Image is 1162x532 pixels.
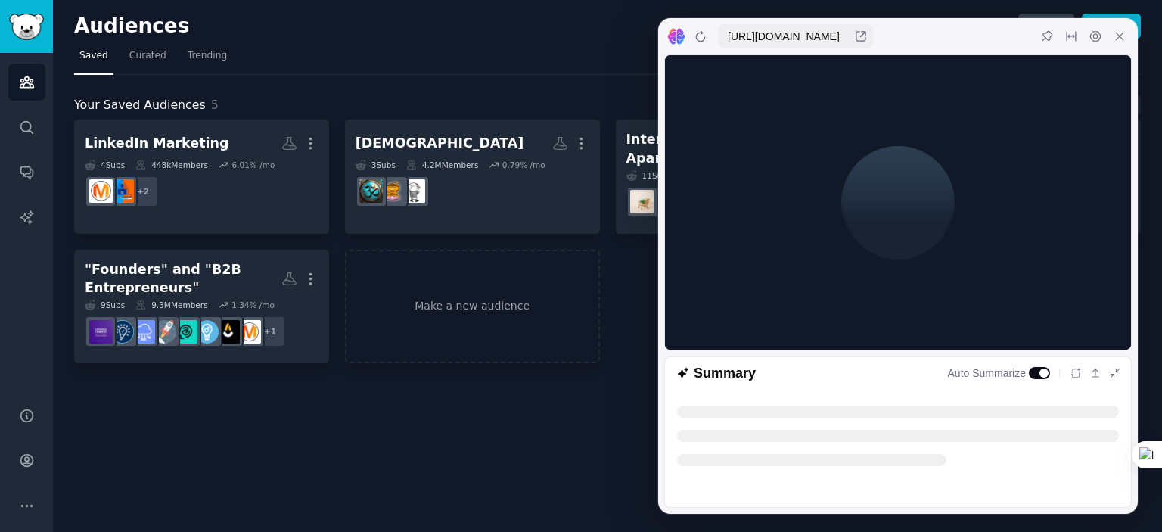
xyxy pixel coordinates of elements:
[110,179,134,203] img: DigitalMarketingHack
[132,320,155,344] img: SaaS
[406,160,478,170] div: 4.2M Members
[626,170,672,181] div: 11 Sub s
[238,320,261,344] img: marketing
[402,179,425,203] img: india
[127,176,159,207] div: + 2
[110,320,134,344] img: Entrepreneurship
[135,300,207,310] div: 9.3M Members
[85,160,125,170] div: 4 Sub s
[9,14,44,40] img: GummySearch logo
[345,250,600,364] a: Make a new audience
[231,300,275,310] div: 1.34 % /mo
[216,320,240,344] img: indianstartups
[74,250,329,364] a: "Founders" and "B2B Entrepreneurs"9Subs9.3MMembers1.34% /mo+1marketingindianstartupsEntrepreneurF...
[211,98,219,112] span: 5
[345,120,600,234] a: [DEMOGRAPHIC_DATA]3Subs4.2MMembers0.79% /moindiaBuddhismhinduism
[74,14,1018,39] h2: Audiences
[182,44,232,75] a: Trending
[153,320,176,344] img: startups
[79,49,108,63] span: Saved
[85,300,125,310] div: 9 Sub s
[89,320,113,344] img: ExperiencedFounders
[630,190,654,213] img: FurnitureSourcing
[129,49,166,63] span: Curated
[74,44,113,75] a: Saved
[626,130,823,167] div: Interior Designers and Apartment
[85,260,281,297] div: "Founders" and "B2B Entrepreneurs"
[124,44,172,75] a: Curated
[356,134,524,153] div: [DEMOGRAPHIC_DATA]
[1082,14,1141,39] a: New
[502,160,545,170] div: 0.79 % /mo
[616,120,871,234] a: Interior Designers and Apartment11Subs34.4MMembers0.63% /mo+3interiordesignideasDIYRemodelmaleliv...
[85,134,228,153] div: LinkedIn Marketing
[174,320,197,344] img: FoundersHub
[254,316,286,347] div: + 1
[1018,14,1074,39] a: Info
[135,160,208,170] div: 448k Members
[74,120,329,234] a: LinkedIn Marketing4Subs448kMembers6.01% /mo+2DigitalMarketingHackDigitalMarketing
[89,179,113,203] img: DigitalMarketing
[359,179,383,203] img: hinduism
[74,96,206,115] span: Your Saved Audiences
[381,179,404,203] img: Buddhism
[231,160,275,170] div: 6.01 % /mo
[356,160,396,170] div: 3 Sub s
[195,320,219,344] img: Entrepreneur
[188,49,227,63] span: Trending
